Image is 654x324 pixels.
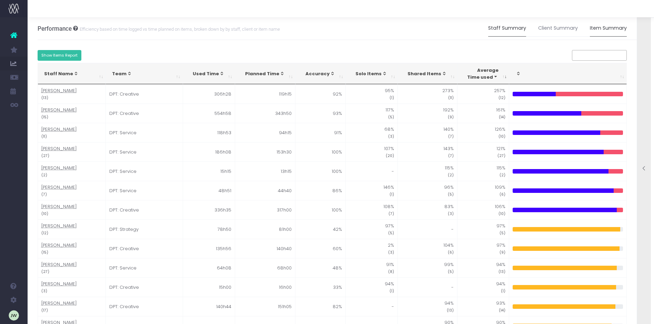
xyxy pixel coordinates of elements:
small: (10) [41,210,48,216]
td: 60% [295,239,346,258]
td: DPT: Creative [106,277,183,297]
span: Performance [38,25,72,32]
small: Efficiency based on time logged vs time planned on items, broken down by by staff, client or item... [78,25,280,32]
small: (10) [499,210,505,216]
td: 86% [295,181,346,200]
td: DPT: Creative [106,297,183,316]
td: 109% [457,181,510,200]
td: - [346,297,398,316]
small: (13) [447,307,454,313]
small: (7) [448,133,454,139]
td: 119h15 [235,84,296,104]
div: Average Time used [464,67,499,80]
td: 99% [398,258,457,277]
td: 82% [295,297,346,316]
small: (15) [41,114,48,120]
small: (27) [41,268,49,274]
abbr: [PERSON_NAME] [41,165,77,171]
td: DPT: Service [106,142,183,161]
small: (3) [388,249,394,255]
div: Planned Time [241,70,285,77]
small: (12) [499,94,505,100]
small: (5) [448,268,454,274]
td: 343h50 [235,104,296,123]
td: 33% [295,277,346,297]
th: Planned Time: activate to sort column ascending [235,63,296,84]
td: 96% [398,181,457,200]
th: Shared Items: activate to sort column ascending [398,63,457,84]
td: 92% [295,84,346,104]
td: DPT: Service [106,161,183,181]
small: (13) [499,268,505,274]
td: 151h05 [235,297,296,316]
td: - [398,277,457,297]
small: (3) [448,210,454,216]
td: 13h15 [235,161,296,181]
small: (1) [390,287,394,294]
td: 104% [398,239,457,258]
th: Staff Name: activate to sort column ascending [38,63,106,84]
td: 126% [457,123,510,142]
abbr: [PERSON_NAME] [41,261,77,268]
td: 140h44 [183,297,235,316]
img: images/default_profile_image.png [9,310,19,321]
th: Solo Items: activate to sort column ascending [346,63,398,84]
td: 93% [457,297,510,316]
td: DPT: Service [106,258,183,277]
td: 161% [457,104,510,123]
td: 94h15 [235,123,296,142]
small: (5) [388,114,394,120]
small: (13) [41,94,48,100]
th: : activate to sort column ascending [509,63,627,84]
div: Shared Items [404,70,447,77]
td: 94% [398,297,457,316]
td: 97% [346,219,398,239]
td: 306h28 [183,84,235,104]
small: (14) [499,307,505,313]
td: 100% [295,142,346,161]
td: 153h30 [235,142,296,161]
td: 192% [398,104,457,123]
td: DPT: Creative [106,104,183,123]
small: (9) [448,114,454,120]
td: 317h00 [235,200,296,219]
td: 94% [457,258,510,277]
td: 115% [457,161,510,181]
small: (6) [500,191,505,197]
td: 93% [295,104,346,123]
small: (9) [500,249,505,255]
th: Used Time: activate to sort column ascending [183,63,235,84]
td: 48% [295,258,346,277]
small: (1) [501,287,505,294]
td: 135h56 [183,239,235,258]
td: 68% [346,123,398,142]
small: (2) [448,171,454,178]
small: (1) [390,94,394,100]
td: 115% [398,161,457,181]
td: 273% [398,84,457,104]
td: 44h40 [235,181,296,200]
td: 68h00 [235,258,296,277]
a: Item Summary [590,20,627,36]
small: (1) [390,191,394,197]
td: 186h08 [183,142,235,161]
th: Team: activate to sort column ascending [106,63,183,84]
small: (27) [497,152,505,158]
small: (17) [41,307,48,313]
small: (20) [386,152,394,158]
div: Used Time [189,70,224,77]
a: Staff Summary [488,20,526,36]
abbr: [PERSON_NAME] [41,184,77,190]
td: DPT: Creative [106,239,183,258]
div: Accuracy [302,70,335,77]
td: DPT: Strategy [106,219,183,239]
td: DPT: Creative [106,84,183,104]
small: (11) [41,133,47,139]
small: (3) [41,287,47,294]
abbr: [PERSON_NAME] [41,126,77,132]
td: 78h50 [183,219,235,239]
small: (5) [388,229,394,236]
abbr: [PERSON_NAME] [41,300,77,306]
abbr: [PERSON_NAME] [41,87,77,94]
abbr: [PERSON_NAME] [41,281,77,287]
